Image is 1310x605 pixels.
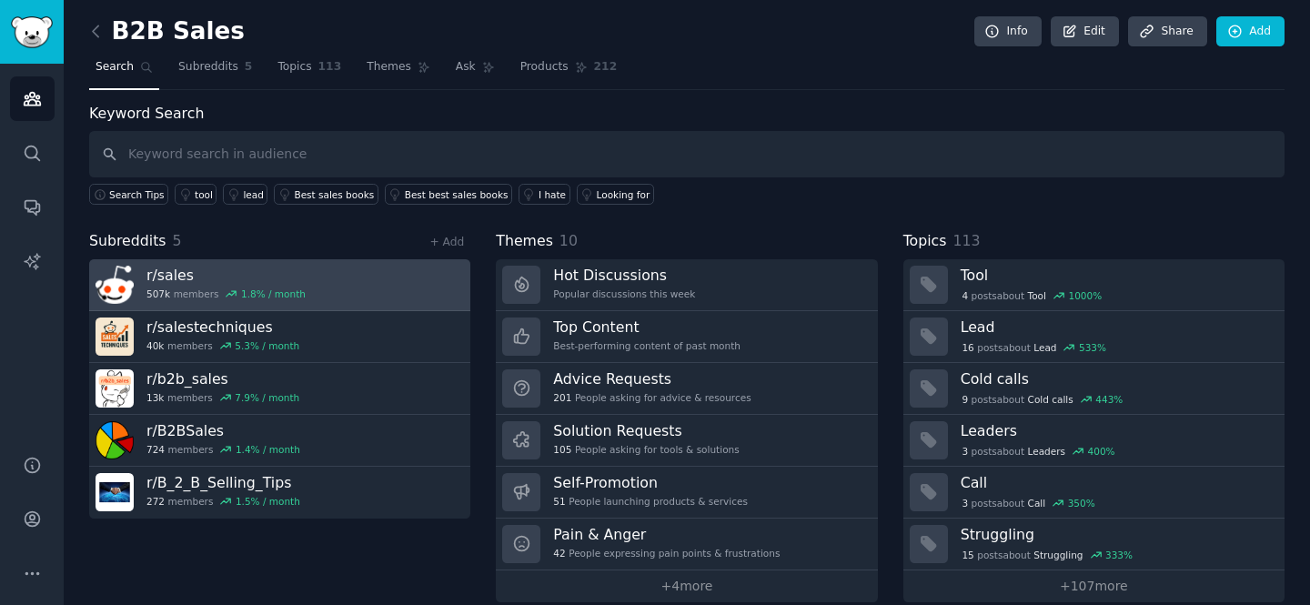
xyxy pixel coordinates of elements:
span: 9 [962,393,968,406]
div: Looking for [597,188,650,201]
a: +4more [496,570,877,602]
h3: Solution Requests [553,421,739,440]
a: r/salestechniques40kmembers5.3% / month [89,311,470,363]
div: Best best sales books [405,188,509,201]
div: 1000 % [1068,289,1102,302]
span: Leaders [1028,445,1065,458]
h3: Cold calls [961,369,1272,388]
span: 724 [146,443,165,456]
div: lead [243,188,263,201]
div: 443 % [1095,393,1123,406]
span: 15 [962,549,973,561]
a: Themes [360,53,437,90]
h3: Struggling [961,525,1272,544]
div: 350 % [1068,497,1095,509]
span: 212 [594,59,618,76]
h2: B2B Sales [89,17,245,46]
a: Self-Promotion51People launching products & services [496,467,877,519]
a: Looking for [577,184,654,205]
h3: r/ B_2_B_Selling_Tips [146,473,300,492]
label: Keyword Search [89,105,204,122]
div: 1.5 % / month [236,495,300,508]
button: Search Tips [89,184,168,205]
h3: Lead [961,318,1272,337]
div: members [146,391,299,404]
a: Hot DiscussionsPopular discussions this week [496,259,877,311]
div: People expressing pain points & frustrations [553,547,780,560]
a: r/sales507kmembers1.8% / month [89,259,470,311]
h3: Pain & Anger [553,525,780,544]
div: 7.9 % / month [235,391,299,404]
span: 5 [173,232,182,249]
span: Search [96,59,134,76]
h3: Call [961,473,1272,492]
span: 507k [146,287,170,300]
a: Top ContentBest-performing content of past month [496,311,877,363]
h3: r/ B2BSales [146,421,300,440]
a: Tool4postsaboutTool1000% [903,259,1285,311]
img: B_2_B_Selling_Tips [96,473,134,511]
a: Edit [1051,16,1119,47]
img: salestechniques [96,318,134,356]
span: 40k [146,339,164,352]
span: 10 [559,232,578,249]
a: Ask [449,53,501,90]
a: Lead16postsaboutLead533% [903,311,1285,363]
div: post s about [961,443,1117,459]
div: post s about [961,547,1134,563]
span: Call [1028,497,1046,509]
a: Topics113 [271,53,348,90]
span: 113 [952,232,980,249]
h3: Leaders [961,421,1272,440]
span: 16 [962,341,973,354]
span: Struggling [1033,549,1083,561]
a: Subreddits5 [172,53,258,90]
a: r/b2b_sales13kmembers7.9% / month [89,363,470,415]
span: Topics [277,59,311,76]
span: Ask [456,59,476,76]
img: sales [96,266,134,304]
h3: r/ sales [146,266,306,285]
div: 333 % [1105,549,1133,561]
span: Subreddits [178,59,238,76]
a: +107more [903,570,1285,602]
h3: Top Content [553,318,741,337]
a: Info [974,16,1042,47]
span: 3 [962,445,968,458]
div: People asking for tools & solutions [553,443,739,456]
span: 51 [553,495,565,508]
span: 4 [962,289,968,302]
div: 400 % [1088,445,1115,458]
div: post s about [961,287,1103,304]
div: members [146,339,299,352]
span: Tool [1028,289,1046,302]
h3: Self-Promotion [553,473,748,492]
div: members [146,495,300,508]
a: Add [1216,16,1285,47]
h3: Hot Discussions [553,266,695,285]
div: 533 % [1079,341,1106,354]
img: B2BSales [96,421,134,459]
a: Cold calls9postsaboutCold calls443% [903,363,1285,415]
a: Share [1128,16,1206,47]
h3: r/ b2b_sales [146,369,299,388]
img: GummySearch logo [11,16,53,48]
a: Search [89,53,159,90]
img: b2b_sales [96,369,134,408]
div: People asking for advice & resources [553,391,751,404]
span: Subreddits [89,230,166,253]
a: Advice Requests201People asking for advice & resources [496,363,877,415]
a: Best best sales books [385,184,512,205]
span: 3 [962,497,968,509]
div: 1.8 % / month [241,287,306,300]
div: Best-performing content of past month [553,339,741,352]
div: I hate [539,188,566,201]
span: Cold calls [1028,393,1073,406]
a: Struggling15postsaboutStruggling333% [903,519,1285,570]
span: Themes [367,59,411,76]
div: 1.4 % / month [236,443,300,456]
div: tool [195,188,213,201]
h3: Advice Requests [553,369,751,388]
div: post s about [961,495,1097,511]
a: lead [223,184,267,205]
